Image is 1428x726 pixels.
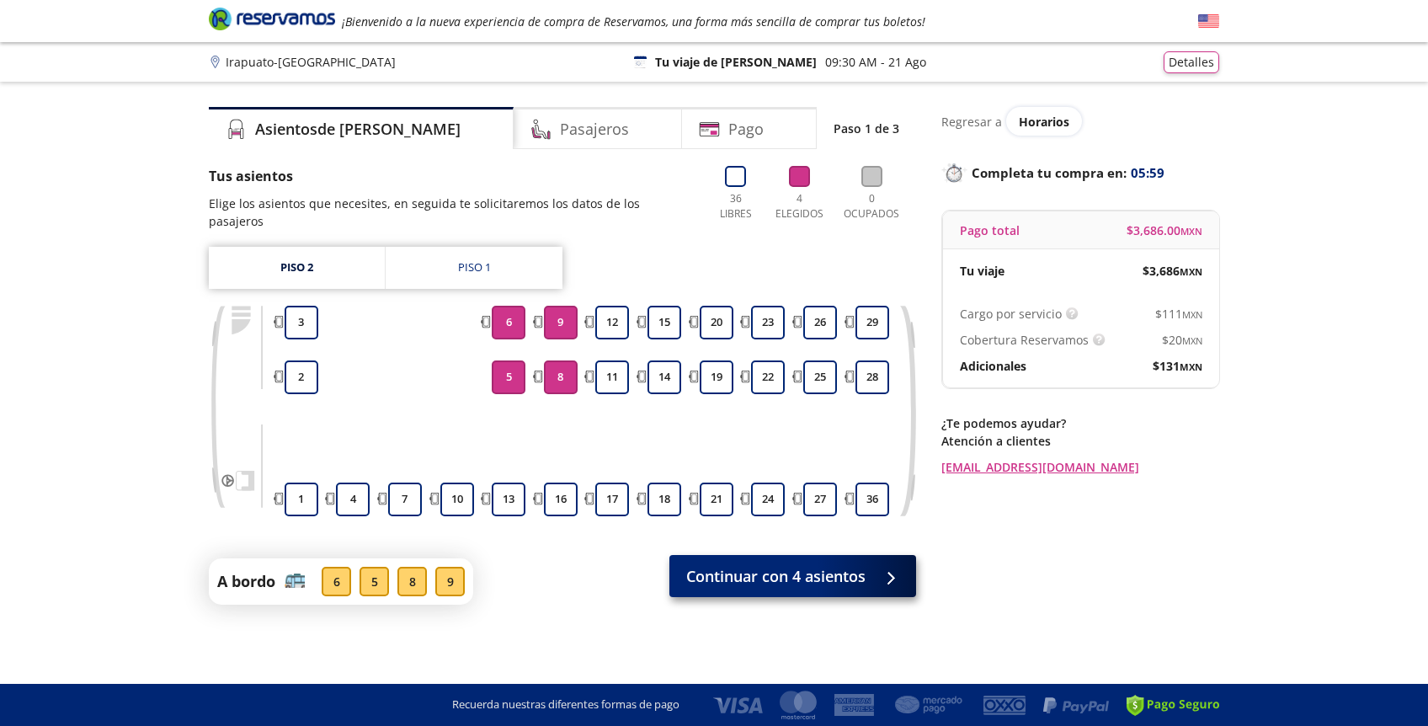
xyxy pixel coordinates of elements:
[1198,11,1219,32] button: English
[1182,308,1202,321] small: MXN
[285,306,318,339] button: 3
[655,53,817,71] p: Tu viaje de [PERSON_NAME]
[492,306,525,339] button: 6
[960,357,1026,375] p: Adicionales
[397,567,427,596] div: 8
[1164,51,1219,73] button: Detalles
[712,191,759,222] p: 36 Libres
[647,306,681,339] button: 15
[435,567,465,596] div: 9
[209,6,335,36] a: Brand Logo
[342,13,925,29] em: ¡Bienvenido a la nueva experiencia de compra de Reservamos, una forma más sencilla de comprar tus...
[960,222,1020,239] p: Pago total
[941,414,1219,432] p: ¿Te podemos ayudar?
[285,360,318,394] button: 2
[941,113,1002,131] p: Regresar a
[1182,334,1202,347] small: MXN
[803,360,837,394] button: 25
[386,247,562,289] a: Piso 1
[669,555,916,597] button: Continuar con 4 asientos
[209,247,385,289] a: Piso 2
[803,483,837,516] button: 27
[751,483,785,516] button: 24
[595,360,629,394] button: 11
[1180,265,1202,278] small: MXN
[595,306,629,339] button: 12
[1155,305,1202,323] span: $ 111
[1180,360,1202,373] small: MXN
[647,483,681,516] button: 18
[217,570,275,593] p: A bordo
[209,6,335,31] i: Brand Logo
[452,697,679,713] p: Recuerda nuestras diferentes formas de pago
[771,191,828,222] p: 4 Elegidos
[941,458,1219,476] a: [EMAIL_ADDRESS][DOMAIN_NAME]
[226,53,396,71] p: Irapuato - [GEOGRAPHIC_DATA]
[1143,262,1202,280] span: $ 3,686
[941,432,1219,450] p: Atención a clientes
[1162,331,1202,349] span: $ 20
[1019,114,1069,130] span: Horarios
[458,259,491,276] div: Piso 1
[544,360,578,394] button: 8
[686,565,866,588] span: Continuar con 4 asientos
[544,306,578,339] button: 9
[440,483,474,516] button: 10
[595,483,629,516] button: 17
[855,360,889,394] button: 28
[700,306,733,339] button: 20
[751,360,785,394] button: 22
[388,483,422,516] button: 7
[560,118,629,141] h4: Pasajeros
[941,161,1219,184] p: Completa tu compra en :
[960,305,1062,323] p: Cargo por servicio
[322,567,351,596] div: 6
[1180,225,1202,238] small: MXN
[544,483,578,516] button: 16
[825,53,926,71] p: 09:30 AM - 21 Ago
[941,107,1219,136] div: Regresar a ver horarios
[647,360,681,394] button: 14
[209,195,695,230] p: Elige los asientos que necesites, en seguida te solicitaremos los datos de los pasajeros
[751,306,785,339] button: 23
[803,306,837,339] button: 26
[1153,357,1202,375] span: $ 131
[834,120,899,137] p: Paso 1 de 3
[285,483,318,516] button: 1
[1131,163,1164,183] span: 05:59
[1127,222,1202,239] span: $ 3,686.00
[336,483,370,516] button: 4
[700,483,733,516] button: 21
[728,118,764,141] h4: Pago
[839,191,903,222] p: 0 Ocupados
[255,118,461,141] h4: Asientos de [PERSON_NAME]
[700,360,733,394] button: 19
[960,331,1089,349] p: Cobertura Reservamos
[855,483,889,516] button: 36
[492,360,525,394] button: 5
[960,262,1004,280] p: Tu viaje
[360,567,389,596] div: 5
[209,166,695,186] p: Tus asientos
[492,483,525,516] button: 13
[855,306,889,339] button: 29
